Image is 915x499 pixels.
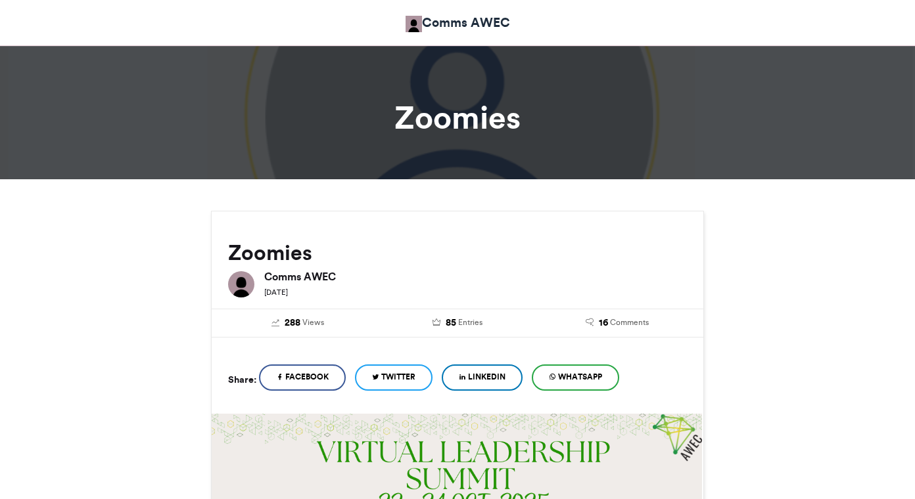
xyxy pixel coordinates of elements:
a: 85 Entries [388,316,528,330]
small: [DATE] [264,288,288,297]
span: Views [302,316,324,328]
span: 288 [285,316,300,330]
span: Comments [610,316,649,328]
a: WhatsApp [532,364,619,391]
a: 288 Views [228,316,368,330]
span: Twitter [381,371,415,383]
a: 16 Comments [547,316,687,330]
img: Comms AWEC [228,271,254,297]
a: LinkedIn [442,364,523,391]
a: Twitter [355,364,433,391]
h5: Share: [228,371,256,388]
span: Entries [458,316,482,328]
a: Facebook [259,364,346,391]
span: 85 [446,316,456,330]
span: 16 [599,316,608,330]
h2: Zoomies [228,241,687,265]
img: Comms AWEC [406,16,422,32]
a: Comms AWEC [406,13,510,32]
span: Facebook [285,371,329,383]
iframe: chat widget [860,446,902,486]
h1: Zoomies [93,102,822,133]
h6: Comms AWEC [264,271,687,282]
span: WhatsApp [558,371,602,383]
span: LinkedIn [468,371,505,383]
